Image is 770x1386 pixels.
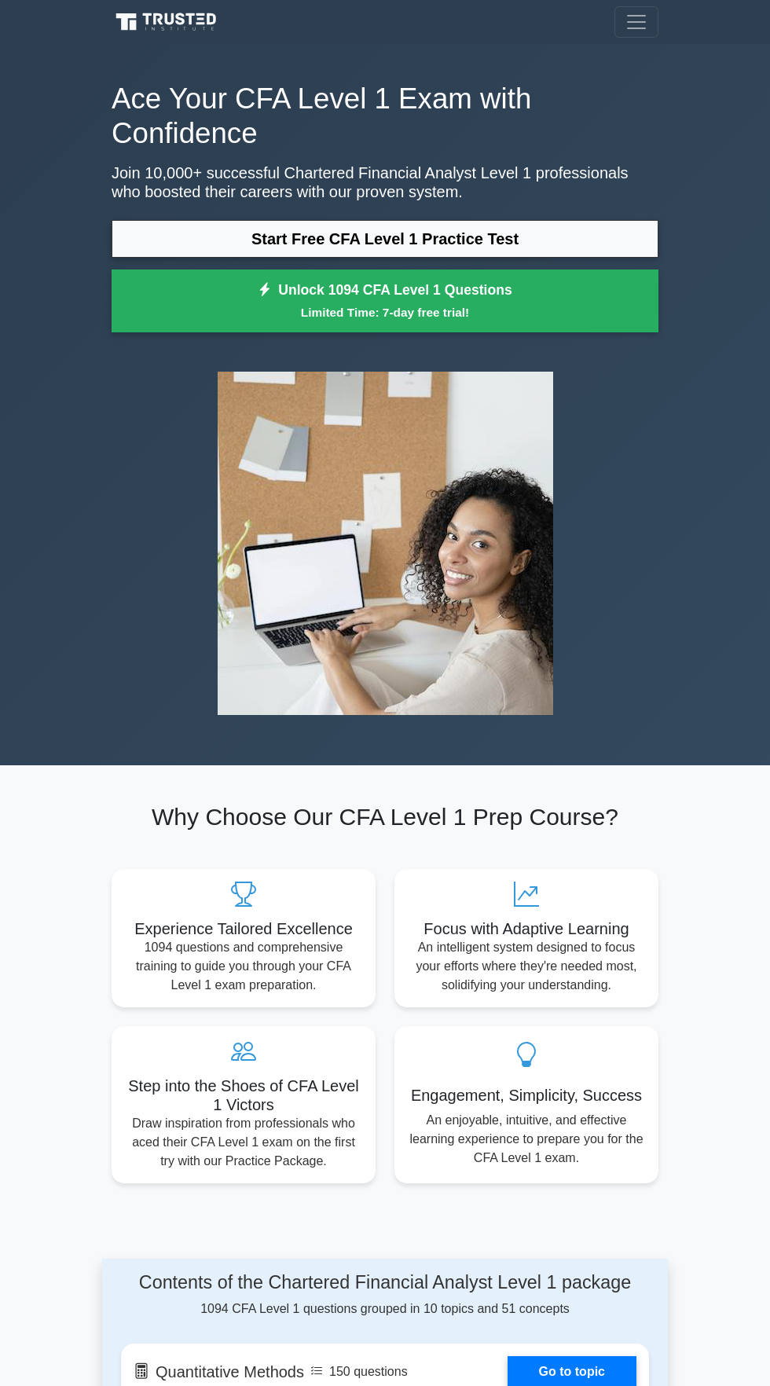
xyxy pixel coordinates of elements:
p: An intelligent system designed to focus your efforts where they're needed most, solidifying your ... [407,938,646,995]
p: 1094 questions and comprehensive training to guide you through your CFA Level 1 exam preparation. [124,938,363,995]
button: Toggle navigation [614,6,658,38]
h4: Contents of the Chartered Financial Analyst Level 1 package [121,1271,649,1293]
h1: Ace Your CFA Level 1 Exam with Confidence [112,82,658,151]
p: Draw inspiration from professionals who aced their CFA Level 1 exam on the first try with our Pra... [124,1114,363,1171]
a: Unlock 1094 CFA Level 1 QuestionsLimited Time: 7-day free trial! [112,269,658,332]
h2: Why Choose Our CFA Level 1 Prep Course? [112,803,658,831]
div: 1094 CFA Level 1 questions grouped in 10 topics and 51 concepts [121,1271,649,1318]
h5: Experience Tailored Excellence [124,919,363,938]
a: Start Free CFA Level 1 Practice Test [112,220,658,258]
h5: Engagement, Simplicity, Success [407,1086,646,1105]
h5: Step into the Shoes of CFA Level 1 Victors [124,1076,363,1114]
small: Limited Time: 7-day free trial! [131,303,639,321]
h5: Focus with Adaptive Learning [407,919,646,938]
p: Join 10,000+ successful Chartered Financial Analyst Level 1 professionals who boosted their caree... [112,163,658,201]
p: An enjoyable, intuitive, and effective learning experience to prepare you for the CFA Level 1 exam. [407,1111,646,1168]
